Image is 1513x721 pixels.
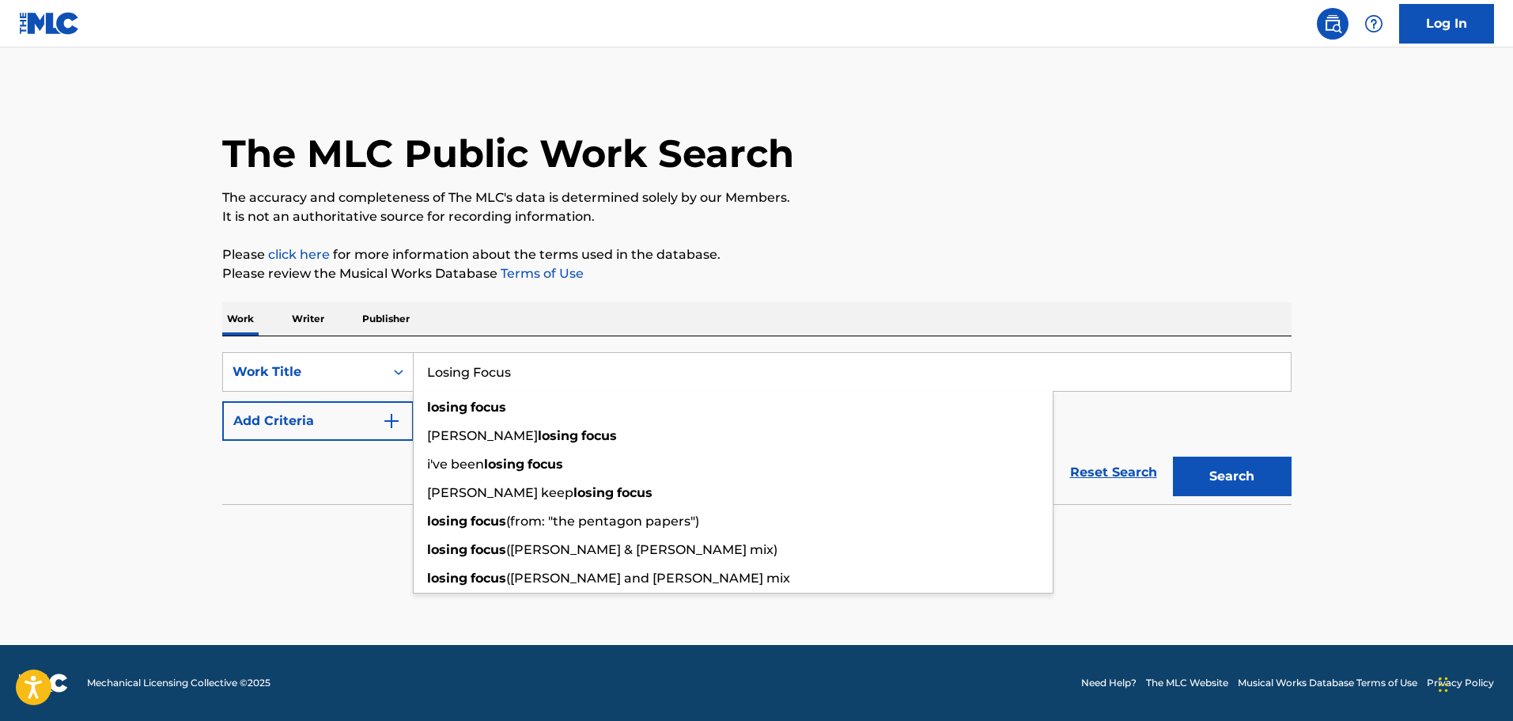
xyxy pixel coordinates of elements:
[427,400,467,415] strong: losing
[484,457,524,472] strong: losing
[222,264,1292,283] p: Please review the Musical Works Database
[506,542,777,557] span: ([PERSON_NAME] & [PERSON_NAME] mix)
[427,485,573,500] span: [PERSON_NAME] keep
[287,302,329,336] p: Writer
[222,188,1292,207] p: The accuracy and completeness of The MLC's data is determined solely by our Members.
[382,412,401,431] img: 9d2ae6d4665cec9f34b9.svg
[1434,645,1513,721] iframe: Chat Widget
[1081,676,1137,690] a: Need Help?
[471,514,506,529] strong: focus
[222,401,414,441] button: Add Criteria
[581,428,617,443] strong: focus
[471,571,506,586] strong: focus
[357,302,414,336] p: Publisher
[222,207,1292,226] p: It is not an authoritative source for recording information.
[506,514,699,529] span: (from: "the pentagon papers")
[1238,676,1417,690] a: Musical Works Database Terms of Use
[233,362,375,381] div: Work Title
[1173,457,1292,496] button: Search
[427,457,484,472] span: i've been
[471,542,506,557] strong: focus
[427,428,538,443] span: [PERSON_NAME]
[427,571,467,586] strong: losing
[222,302,259,336] p: Work
[617,485,652,500] strong: focus
[1358,8,1390,40] div: Help
[1317,8,1348,40] a: Public Search
[19,12,80,35] img: MLC Logo
[1399,4,1494,44] a: Log In
[1323,14,1342,33] img: search
[528,457,563,472] strong: focus
[427,542,467,557] strong: losing
[268,247,330,262] a: click here
[87,676,270,690] span: Mechanical Licensing Collective © 2025
[222,245,1292,264] p: Please for more information about the terms used in the database.
[1364,14,1383,33] img: help
[538,428,578,443] strong: losing
[497,266,584,281] a: Terms of Use
[222,352,1292,504] form: Search Form
[1439,661,1448,708] div: Drag
[222,130,794,177] h1: The MLC Public Work Search
[1427,676,1494,690] a: Privacy Policy
[427,514,467,529] strong: losing
[19,674,68,693] img: logo
[573,485,614,500] strong: losing
[1146,676,1228,690] a: The MLC Website
[471,400,506,415] strong: focus
[1062,455,1165,490] a: Reset Search
[506,571,790,586] span: ([PERSON_NAME] and [PERSON_NAME] mix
